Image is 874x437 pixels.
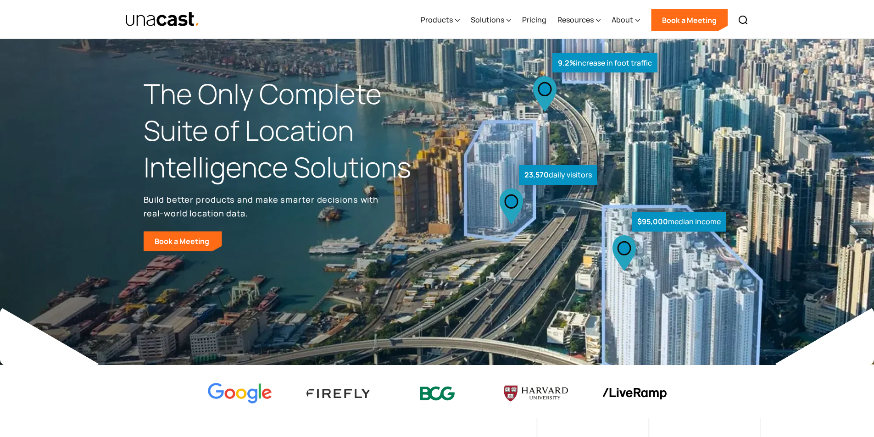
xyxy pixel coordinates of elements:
img: Harvard U logo [504,382,568,404]
div: Products [421,14,453,25]
img: Google logo Color [208,383,272,404]
strong: 9.2% [558,58,576,68]
div: Solutions [471,14,504,25]
img: BCG logo [405,381,469,407]
strong: 23,570 [524,170,549,180]
a: Pricing [522,1,546,39]
div: median income [632,212,726,232]
div: daily visitors [519,165,597,185]
p: Build better products and make smarter decisions with real-world location data. [144,193,382,220]
div: increase in foot traffic [552,53,657,73]
div: Resources [557,14,594,25]
img: Search icon [738,15,749,26]
div: About [612,14,633,25]
div: Solutions [471,1,511,39]
h1: The Only Complete Suite of Location Intelligence Solutions [144,76,437,185]
img: Firefly Advertising logo [306,389,371,398]
div: About [612,1,640,39]
a: Book a Meeting [651,9,728,31]
div: Products [421,1,460,39]
strong: $95,000 [637,216,668,227]
div: Resources [557,1,601,39]
a: home [125,11,200,28]
a: Book a Meeting [144,231,222,251]
img: Unacast text logo [125,11,200,28]
img: liveramp logo [602,388,667,399]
